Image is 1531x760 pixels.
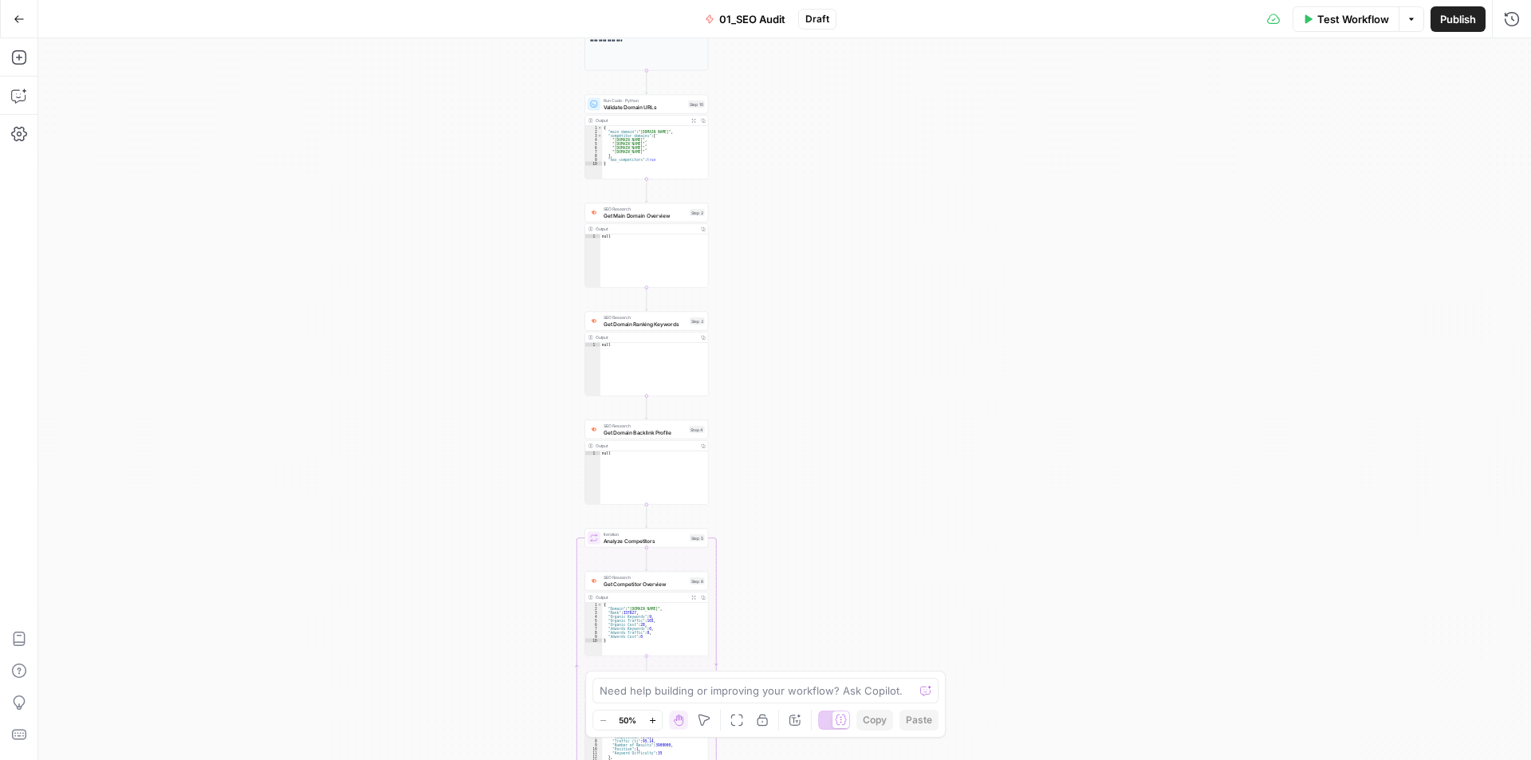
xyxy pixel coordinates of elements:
span: Validate Domain URLs [604,103,685,111]
g: Edge from step_6 to step_17 [645,656,647,679]
div: SEO ResearchGet Domain Ranking KeywordsStep 3Outputnull [584,312,708,396]
g: Edge from step_5 to step_6 [645,548,647,571]
span: SEO Research [604,574,687,581]
button: Copy [856,710,893,730]
div: 10 [585,747,603,751]
div: 9 [585,743,603,747]
div: SEO ResearchGet Competitor OverviewStep 6Output{ "Domain":"[DOMAIN_NAME]", "Rank":337627, "Organi... [584,572,708,656]
span: Get Competitor Overview [604,580,687,588]
span: Toggle code folding, rows 3 through 8 [597,134,602,138]
div: Step 10 [688,100,705,108]
div: 3 [585,611,603,615]
div: 1 [585,603,603,607]
button: Paste [899,710,939,730]
img: 3lyvnidk9veb5oecvmize2kaffdg [590,426,598,433]
div: Step 5 [690,534,705,541]
img: 4e4w6xi9sjogcjglmt5eorgxwtyu [590,577,598,585]
img: p4kt2d9mz0di8532fmfgvfq6uqa0 [590,317,598,325]
g: Edge from step_4 to step_5 [645,505,647,528]
div: IterationAnalyze CompetitorsStep 5 [584,529,708,548]
span: Paste [906,713,932,727]
g: Edge from step_44 to step_10 [645,71,647,94]
div: 4 [585,615,603,619]
div: 6 [585,146,603,150]
div: 2 [585,130,603,134]
span: Analyze Competitors [604,537,687,545]
div: Step 6 [690,577,705,585]
button: Publish [1431,6,1486,32]
div: 9 [585,635,603,639]
div: 8 [585,631,603,635]
span: Draft [805,12,829,26]
div: 2 [585,607,603,611]
button: Test Workflow [1293,6,1399,32]
div: 11 [585,751,603,755]
span: SEO Research [604,423,687,429]
div: 10 [585,639,603,643]
g: Edge from step_3 to step_4 [645,396,647,419]
div: Run Code · PythonValidate Domain URLsStep 10Output{ "main_domain":"[DOMAIN_NAME]", "competitor_do... [584,95,708,179]
div: 5 [585,142,603,146]
div: Output [596,594,687,601]
div: 1 [585,343,600,347]
div: 8 [585,154,603,158]
div: Output [596,117,687,124]
div: 9 [585,158,603,162]
span: 01_SEO Audit [719,11,785,27]
img: 4e4w6xi9sjogcjglmt5eorgxwtyu [590,209,598,216]
span: Get Domain Backlink Profile [604,428,687,436]
span: SEO Research [604,206,687,212]
span: 50% [619,714,636,727]
div: 8 [585,739,603,743]
div: 12 [585,755,603,759]
span: Get Domain Ranking Keywords [604,320,687,328]
div: 10 [585,162,603,166]
g: Edge from step_10 to step_2 [645,179,647,203]
div: 5 [585,619,603,623]
span: Iteration [604,531,687,538]
span: Test Workflow [1317,11,1389,27]
div: 1 [585,234,600,238]
div: 6 [585,623,603,627]
span: Get Main Domain Overview [604,211,687,219]
div: Step 2 [690,209,705,216]
div: 1 [585,451,600,455]
span: Toggle code folding, rows 1 through 10 [597,126,602,130]
div: 3 [585,134,603,138]
span: Publish [1440,11,1476,27]
span: Copy [863,713,887,727]
span: Run Code · Python [604,97,685,104]
div: Step 3 [690,317,705,325]
div: SEO ResearchGet Main Domain OverviewStep 2Outputnull [584,203,708,288]
div: Step 4 [689,426,705,433]
div: Output [596,443,696,449]
span: SEO Research [604,314,687,321]
div: SEO ResearchGet Domain Backlink ProfileStep 4Outputnull [584,420,708,505]
div: Output [596,334,696,341]
div: 4 [585,138,603,142]
button: 01_SEO Audit [695,6,795,32]
div: Output [596,226,696,232]
span: Toggle code folding, rows 1 through 10 [597,603,602,607]
div: 7 [585,735,603,739]
div: 7 [585,150,603,154]
g: Edge from step_2 to step_3 [645,288,647,311]
div: 1 [585,126,603,130]
div: 7 [585,627,603,631]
